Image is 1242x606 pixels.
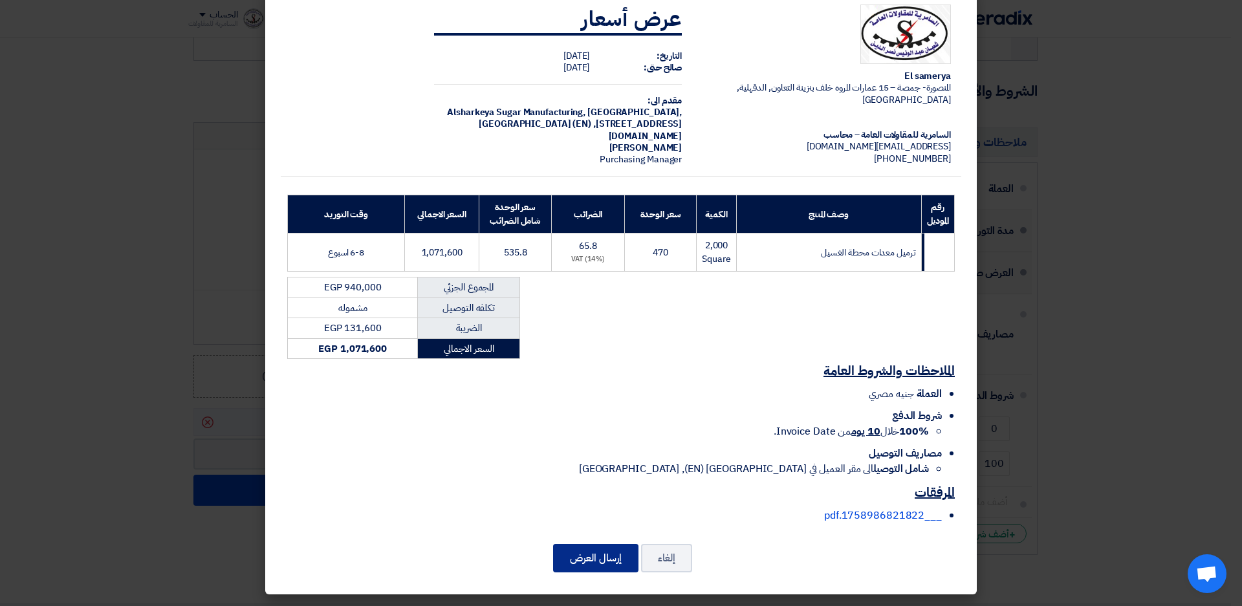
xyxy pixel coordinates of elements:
td: تكلفه التوصيل [418,298,520,318]
span: جنيه مصري [869,386,913,402]
td: EGP 940,000 [288,277,418,298]
th: سعر الوحدة [624,195,697,233]
strong: مقدم الى: [648,94,682,107]
span: مشموله [338,301,367,315]
span: [DATE] [563,49,589,63]
span: [DATE] [563,61,589,74]
td: المجموع الجزئي [418,277,520,298]
th: وصف المنتج [736,195,921,233]
li: الى مقر العميل في [GEOGRAPHIC_DATA] (EN), [GEOGRAPHIC_DATA] [287,461,929,477]
td: السعر الاجمالي [418,338,520,359]
span: [PERSON_NAME] [609,141,682,155]
div: Open chat [1188,554,1226,593]
strong: شامل التوصيل [873,461,929,477]
span: [GEOGRAPHIC_DATA], [GEOGRAPHIC_DATA] (EN) ,[STREET_ADDRESS][DOMAIN_NAME] [479,105,682,142]
th: سعر الوحدة شامل الضرائب [479,195,552,233]
span: العملة [917,386,942,402]
th: وقت التوريد [288,195,405,233]
td: الضريبة [418,318,520,339]
span: [PHONE_NUMBER] [874,152,951,166]
span: 6-8 اسبوع [328,246,364,259]
span: المنصورة- جمصة – 15 عمارات المروه خلف بنزينة التعاون, الدقهلية, [GEOGRAPHIC_DATA] [737,81,951,106]
button: إلغاء [641,544,692,572]
strong: صالح حتى: [644,61,682,74]
div: (14%) VAT [557,254,618,265]
span: EGP 131,600 [324,321,382,335]
th: رقم الموديل [921,195,954,233]
span: 1,071,600 [422,246,463,259]
span: خلال من Invoice Date. [774,424,929,439]
span: شروط الدفع [892,408,942,424]
span: Alsharkeya Sugar Manufacturing, [447,105,585,119]
th: الكمية [697,195,736,233]
strong: EGP 1,071,600 [318,341,387,356]
u: الملاحظات والشروط العامة [823,361,955,380]
img: Company Logo [860,5,951,65]
span: 535.8 [504,246,527,259]
div: السامرية للمقاولات العامة – محاسب [703,129,951,141]
span: 65.8 [579,239,597,253]
span: [EMAIL_ADDRESS][DOMAIN_NAME] [807,140,951,153]
div: El samerya [703,70,951,82]
span: 470 [653,246,668,259]
span: مصاريف التوصيل [869,446,942,461]
strong: عرض أسعار [582,3,682,34]
u: المرفقات [915,482,955,502]
span: 2,000 Square [702,239,730,266]
button: إرسال العرض [553,544,638,572]
th: الضرائب [552,195,624,233]
th: السعر الاجمالي [405,195,479,233]
strong: التاريخ: [657,49,682,63]
span: ترميل معدات محطة الغسيل [821,246,916,259]
a: ___1758986821822.pdf [824,508,942,523]
u: 10 يوم [851,424,880,439]
strong: 100% [899,424,929,439]
span: Purchasing Manager [600,153,682,166]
